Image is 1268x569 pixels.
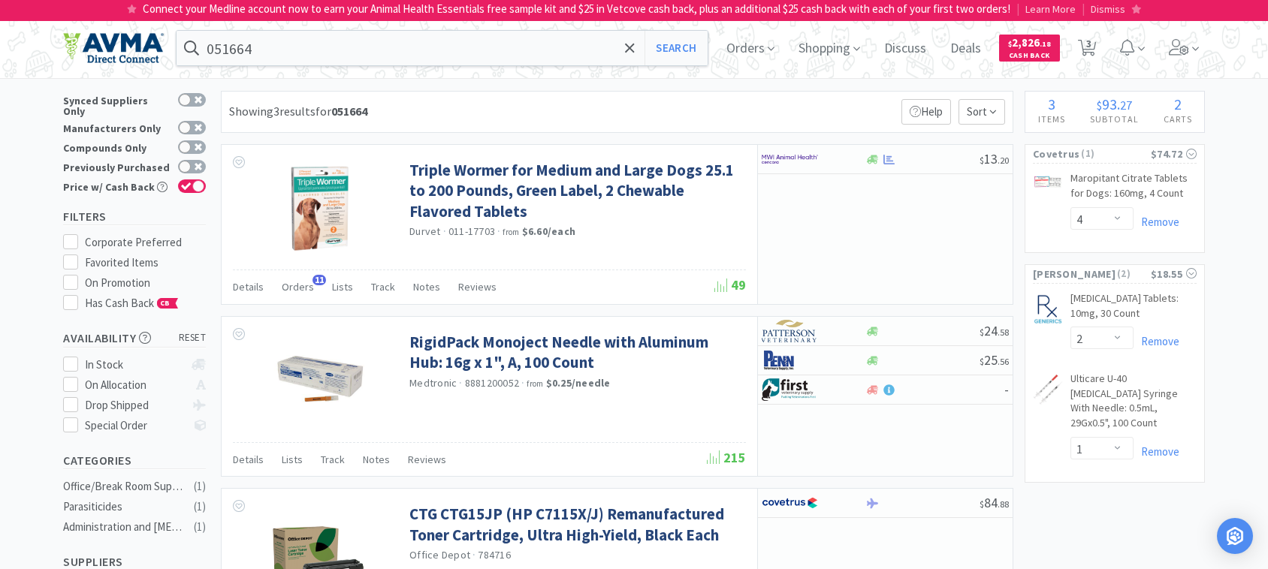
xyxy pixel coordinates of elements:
span: Orders [282,280,314,294]
img: e1133ece90fa4a959c5ae41b0808c578_9.png [762,349,818,372]
div: Price w/ Cash Back [63,179,171,192]
a: Deals [944,42,987,56]
span: Discuss [878,18,932,78]
span: Has Cash Back [85,296,179,310]
span: 13 [980,150,1009,167]
img: 77fca1acd8b6420a9015268ca798ef17_1.png [762,492,818,514]
img: f6b2451649754179b5b4e0c70c3f7cb0_2.png [762,148,818,170]
a: [MEDICAL_DATA] Tablets: 10mg, 30 Count [1070,291,1197,327]
div: $74.72 [1151,146,1197,162]
span: 2,826 [1008,35,1051,50]
a: $2,826.18Cash Back [999,28,1060,68]
div: . [1077,97,1151,112]
a: Remove [1134,215,1179,229]
img: f5e969b455434c6296c6d81ef179fa71_3.png [762,320,818,342]
span: $ [980,498,984,510]
a: Discuss [878,42,932,56]
span: Reviews [408,453,446,466]
span: · [521,376,524,390]
img: e4e33dab9f054f5782a47901c742baa9_102.png [63,32,164,64]
div: Previously Purchased [63,160,171,173]
input: Search by item, sku, manufacturer, ingredient, size... [177,31,708,65]
span: 8881200052 [465,376,520,390]
span: Dismiss [1091,2,1125,16]
span: 49 [714,276,746,294]
span: 24 [980,322,1009,339]
span: . 18 [1040,39,1051,49]
span: 27 [1120,98,1132,113]
p: Help [901,99,951,125]
span: [PERSON_NAME] [1033,266,1116,282]
h4: Subtotal [1077,112,1151,126]
span: $ [1008,39,1012,49]
span: Details [233,280,264,294]
a: 3 [1072,44,1103,57]
div: In Stock [85,356,185,374]
a: Maropitant Citrate Tablets for Dogs: 160mg, 4 Count [1070,171,1197,206]
span: Covetrus [1033,146,1079,162]
div: Open Intercom Messenger [1217,518,1253,554]
span: Reviews [458,280,497,294]
h4: Items [1025,112,1077,126]
span: Notes [363,453,390,466]
span: Cash Back [1008,52,1051,62]
div: Corporate Preferred [85,233,207,251]
div: ( 1 ) [194,477,206,495]
span: 784716 [478,548,511,561]
h5: Categories [63,452,206,469]
span: Notes [413,280,440,294]
span: Shopping [792,18,866,78]
span: Track [321,453,345,466]
span: 3 [1086,14,1091,74]
a: Triple Wormer for Medium and Large Dogs 25.1 to 200 Pounds, Green Label, 2 Chewable Flavored Tablets [409,160,742,221]
span: reset [179,330,207,346]
a: Medtronic [409,376,457,390]
div: Synced Suppliers Only [63,93,171,116]
div: On Allocation [85,376,185,394]
img: 2cd0bc34c7274e84833df1a7bf34b017_588362.png [1033,174,1063,188]
span: · [459,376,462,390]
span: ( 1 ) [1079,146,1151,161]
span: ( 2 ) [1116,266,1151,281]
div: $18.55 [1151,266,1197,282]
a: RigidPack Monoject Needle with Aluminum Hub: 16g x 1", A, 100 Count [409,332,742,373]
img: 0eeb2c6895814d0b946a3228b1d773ec_430880.jpeg [1033,294,1063,324]
img: 67d67680309e4a0bb49a5ff0391dcc42_6.png [762,378,818,401]
div: Favorited Items [85,254,207,272]
div: Showing 3 results [229,102,367,122]
span: 011-17703 [448,224,495,238]
span: Track [371,280,395,294]
span: 84 [980,494,1009,511]
h4: Carts [1151,112,1204,126]
a: Office Depot [409,548,470,561]
strong: $6.60 / each [522,224,576,238]
span: for [315,104,367,119]
span: 11 [312,275,326,285]
button: Search [645,31,707,65]
span: Orders [720,18,780,78]
h5: Availability [63,330,206,347]
a: Remove [1134,334,1179,348]
div: Office/Break Room Supplies [63,477,185,495]
span: | [1016,2,1019,16]
img: fabf17507d054d14aad98c1874edf732_137346.jpeg [270,332,368,429]
span: Details [233,453,264,466]
span: · [443,224,446,238]
span: $ [1097,98,1102,113]
span: CB [158,299,173,308]
span: 3 [1048,95,1055,113]
span: 25 [980,351,1009,369]
span: · [472,548,475,561]
div: Compounds Only [63,140,171,153]
a: Durvet [409,224,441,238]
div: On Promotion [85,274,207,292]
div: Administration and [MEDICAL_DATA] [63,518,185,536]
span: $ [980,155,984,166]
a: CTG CTG15JP (HP C7115X/J) Remanufactured Toner Cartridge, Ultra High-Yield, Black Each [409,504,742,545]
span: . 58 [998,327,1009,338]
img: 05f73174122b4238b22bb46887457214_51073.jpeg [1033,375,1063,405]
div: Parasiticides [63,498,185,516]
span: . 20 [998,155,1009,166]
span: 93 [1102,95,1117,113]
span: 2 [1174,95,1182,113]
